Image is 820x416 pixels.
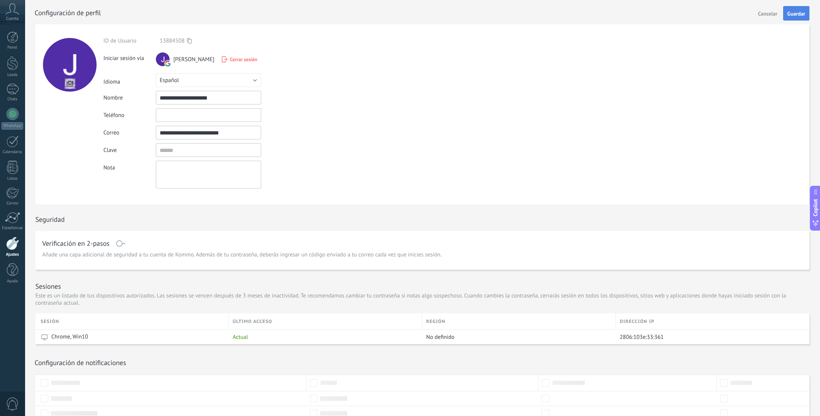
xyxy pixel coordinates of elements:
div: Clave [103,147,156,154]
span: Copilot [812,199,819,216]
div: Sesión [41,313,228,329]
span: [PERSON_NAME] [173,56,214,63]
div: Ajustes [2,252,24,257]
div: Correo [103,129,156,136]
div: 2806:103e:33:361 [616,330,804,344]
div: Región [422,313,615,329]
button: Cancelar [755,7,780,19]
span: Chrome, Win10 [51,333,88,341]
div: No definido [422,330,612,344]
h1: Seguridad [35,215,65,224]
div: Ayuda [2,279,24,284]
div: WhatsApp [2,122,23,130]
span: Añade una capa adicional de seguridad a tu cuenta de Kommo. Además de tu contraseña, deberás ingr... [42,251,442,259]
div: último acceso [229,313,422,329]
span: Cuenta [6,16,19,21]
span: 2806:103e:33:361 [620,334,664,341]
div: Estadísticas [2,226,24,231]
div: Listas [2,176,24,181]
h1: Sesiones [35,282,61,291]
button: Español [156,73,261,87]
div: Leads [2,73,24,78]
div: Nombre [103,94,156,101]
span: Guardar [787,11,805,16]
h1: Configuración de notificaciones [35,358,126,367]
span: 13884508 [160,37,184,44]
div: Calendario [2,150,24,155]
p: Este es un listado de tus dispositivos autorizados. Las sesiones se vencen después de 3 meses de ... [35,292,809,307]
div: Idioma [103,75,156,85]
div: Correo [2,201,24,206]
span: Cancelar [758,11,777,16]
div: ID de Usuario [103,37,156,44]
div: Panel [2,45,24,50]
span: Español [160,77,179,84]
h1: Verificación en 2-pasos [42,240,109,247]
div: Chats [2,97,24,102]
button: Guardar [783,6,809,21]
span: Cerrar sesión [230,56,257,63]
span: Actual [233,334,248,341]
div: Dirección IP [616,313,809,329]
div: Teléfono [103,112,156,119]
div: Iniciar sesión vía [103,52,156,62]
span: No definido [426,334,454,341]
div: Nota [103,161,156,171]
